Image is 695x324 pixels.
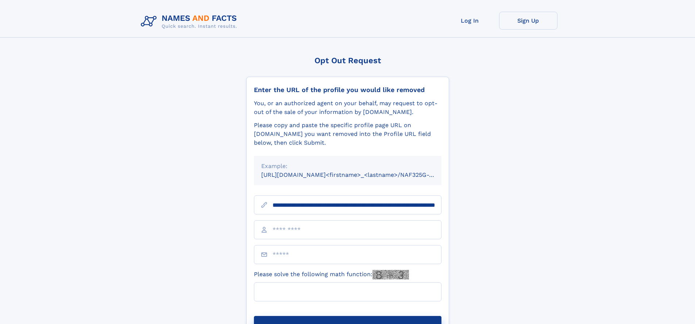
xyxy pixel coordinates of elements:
[254,99,441,117] div: You, or an authorized agent on your behalf, may request to opt-out of the sale of your informatio...
[261,162,434,171] div: Example:
[254,86,441,94] div: Enter the URL of the profile you would like removed
[499,12,557,30] a: Sign Up
[261,171,455,178] small: [URL][DOMAIN_NAME]<firstname>_<lastname>/NAF325G-xxxxxxxx
[138,12,243,31] img: Logo Names and Facts
[441,12,499,30] a: Log In
[246,56,449,65] div: Opt Out Request
[254,270,409,279] label: Please solve the following math function:
[254,121,441,147] div: Please copy and paste the specific profile page URL on [DOMAIN_NAME] you want removed into the Pr...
